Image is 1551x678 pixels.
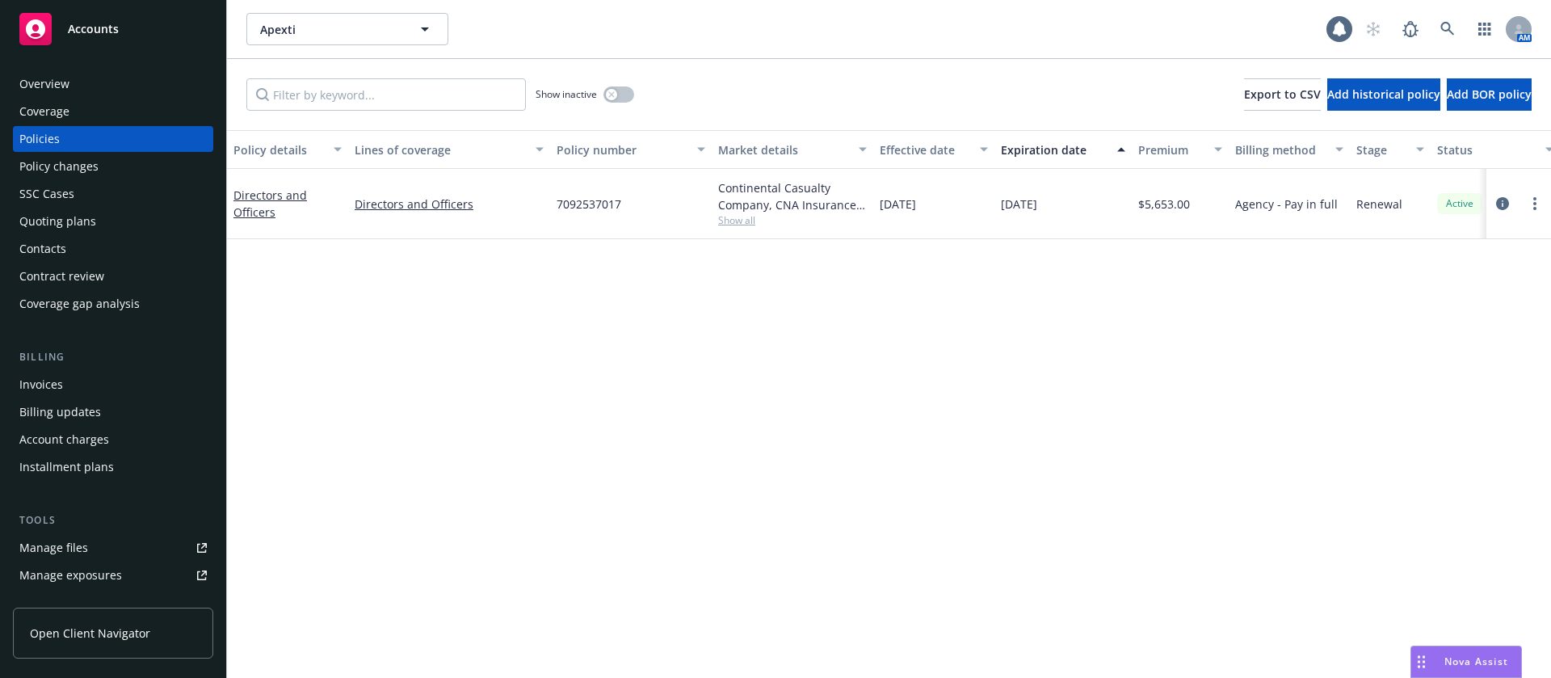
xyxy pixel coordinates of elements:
a: Manage exposures [13,562,213,588]
a: Switch app [1469,13,1501,45]
div: Policy number [557,141,687,158]
div: Billing [13,349,213,365]
div: Quoting plans [19,208,96,234]
div: Status [1437,141,1536,158]
a: Installment plans [13,454,213,480]
a: Policies [13,126,213,152]
a: Coverage gap analysis [13,291,213,317]
div: Coverage [19,99,69,124]
span: Accounts [68,23,119,36]
button: Policy number [550,130,712,169]
a: Manage certificates [13,590,213,616]
button: Nova Assist [1410,646,1522,678]
a: Contract review [13,263,213,289]
button: Billing method [1229,130,1350,169]
a: Report a Bug [1394,13,1427,45]
span: [DATE] [1001,196,1037,213]
span: 7092537017 [557,196,621,213]
span: Show inactive [536,87,597,101]
button: Policy details [227,130,348,169]
button: Stage [1350,130,1431,169]
div: Billing updates [19,399,101,425]
div: Contacts [19,236,66,262]
div: Market details [718,141,849,158]
span: Open Client Navigator [30,625,150,642]
div: Manage files [19,535,88,561]
div: Contract review [19,263,104,289]
div: Effective date [880,141,970,158]
div: Lines of coverage [355,141,526,158]
div: Stage [1356,141,1406,158]
a: SSC Cases [13,181,213,207]
span: Active [1444,196,1476,211]
a: Invoices [13,372,213,398]
button: Market details [712,130,873,169]
a: Directors and Officers [355,196,544,213]
span: Add BOR policy [1447,86,1532,102]
div: Manage certificates [19,590,125,616]
input: Filter by keyword... [246,78,526,111]
div: Billing method [1235,141,1326,158]
span: $5,653.00 [1138,196,1190,213]
span: Apexti [260,21,400,38]
span: Renewal [1356,196,1402,213]
button: Effective date [873,130,994,169]
button: Lines of coverage [348,130,550,169]
button: Add historical policy [1327,78,1440,111]
div: SSC Cases [19,181,74,207]
a: Account charges [13,427,213,453]
span: Agency - Pay in full [1235,196,1338,213]
div: Expiration date [1001,141,1108,158]
span: Export to CSV [1244,86,1321,102]
a: Coverage [13,99,213,124]
div: Continental Casualty Company, CNA Insurance, Limit [718,179,867,213]
a: Manage files [13,535,213,561]
a: Accounts [13,6,213,52]
a: Billing updates [13,399,213,425]
div: Policies [19,126,60,152]
a: Search [1431,13,1464,45]
button: Expiration date [994,130,1132,169]
button: Export to CSV [1244,78,1321,111]
div: Drag to move [1411,646,1431,677]
div: Tools [13,512,213,529]
button: Apexti [246,13,448,45]
div: Account charges [19,427,109,453]
div: Overview [19,71,69,97]
div: Installment plans [19,454,114,480]
div: Manage exposures [19,562,122,588]
div: Policy details [233,141,324,158]
div: Policy changes [19,154,99,179]
a: Contacts [13,236,213,262]
a: Start snowing [1357,13,1389,45]
button: Premium [1132,130,1229,169]
a: more [1525,194,1545,213]
a: Policy changes [13,154,213,179]
div: Premium [1138,141,1204,158]
button: Add BOR policy [1447,78,1532,111]
span: Nova Assist [1444,655,1508,668]
div: Coverage gap analysis [19,291,140,317]
span: Show all [718,213,867,227]
a: Overview [13,71,213,97]
span: [DATE] [880,196,916,213]
div: Invoices [19,372,63,398]
a: Directors and Officers [233,187,307,220]
span: Add historical policy [1327,86,1440,102]
a: Quoting plans [13,208,213,234]
a: circleInformation [1493,194,1512,213]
